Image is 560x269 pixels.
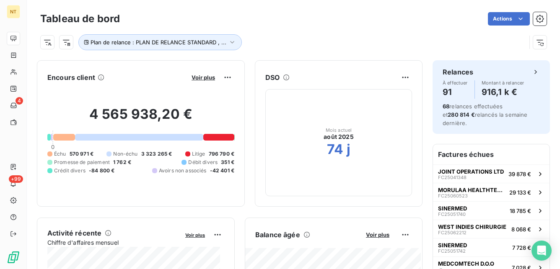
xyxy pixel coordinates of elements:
span: JOINT OPERATIONS LTD [438,168,504,175]
span: 3 323 265 € [141,150,172,158]
span: 796 790 € [209,150,234,158]
span: 1 762 € [113,159,131,166]
span: 0 [51,143,54,150]
span: 68 [443,103,449,110]
span: Débit divers [188,159,218,166]
h2: j [347,141,350,158]
span: FC25051742 [438,249,466,254]
span: +99 [9,175,23,183]
h4: 91 [443,85,468,99]
button: Voir plus [363,231,392,238]
span: Échu [54,150,66,158]
h6: Balance âgée [255,230,300,240]
span: Voir plus [366,231,389,238]
button: Voir plus [183,231,207,238]
div: Open Intercom Messenger [531,241,552,261]
span: 7 728 € [512,244,531,251]
span: Voir plus [185,232,205,238]
span: FC25060523 [438,193,468,198]
span: -42 401 € [210,167,234,174]
h6: Encours client [47,72,95,82]
h6: Relances [443,67,473,77]
button: JOINT OPERATIONS LTDFC2504134839 878 € [433,164,550,183]
span: relances effectuées et relancés la semaine dernière. [443,103,528,126]
span: Chiffre d'affaires mensuel [47,238,179,247]
span: Montant à relancer [482,80,524,85]
h6: Factures échues [433,144,550,164]
span: 39 878 € [508,171,531,177]
button: Actions [488,12,530,26]
span: 8 068 € [511,226,531,233]
div: NT [7,5,20,18]
span: 570 971 € [70,150,93,158]
button: MORULAA HEALTHTECH PRIVATE LIMITEDFC2506052329 133 € [433,183,550,201]
span: 280 814 € [448,111,474,118]
span: FC25051740 [438,212,466,217]
button: Voir plus [189,74,218,81]
h6: DSO [265,72,280,82]
span: 4 [16,97,23,105]
span: Non-échu [113,150,137,158]
span: WEST INDIES CHIRURGIE [438,223,506,230]
span: Voir plus [192,74,215,81]
button: Plan de relance : PLAN DE RELANCE STANDARD , ... [78,34,242,50]
button: WEST INDIES CHIRURGIEFC250622128 068 € [433,220,550,238]
span: SINERMED [438,205,467,212]
h6: Activité récente [47,228,101,238]
span: Plan de relance : PLAN DE RELANCE STANDARD , ... [91,39,226,46]
a: 4 [7,99,20,112]
h3: Tableau de bord [40,11,120,26]
span: -84 800 € [89,167,114,174]
span: 29 133 € [509,189,531,196]
span: Mois actuel [326,128,352,133]
h2: 4 565 938,20 € [47,106,234,131]
button: SINERMEDFC2505174018 785 € [433,201,550,220]
span: 18 785 € [510,208,531,214]
span: FC25041348 [438,175,467,180]
span: août 2025 [324,133,353,141]
h2: 74 [327,141,343,158]
span: FC25062212 [438,230,467,235]
span: Promesse de paiement [54,159,110,166]
img: Logo LeanPay [7,251,20,264]
span: SINERMED [438,242,467,249]
h4: 916,1 k € [482,85,524,99]
span: À effectuer [443,80,468,85]
span: 351 € [221,159,234,166]
span: Litige [192,150,205,158]
span: MORULAA HEALTHTECH PRIVATE LIMITED [438,187,506,193]
button: SINERMEDFC250517427 728 € [433,238,550,256]
span: Avoirs non associés [159,167,207,174]
span: MEDCOMTECH D.O.O [438,260,494,267]
span: Crédit divers [54,167,86,174]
